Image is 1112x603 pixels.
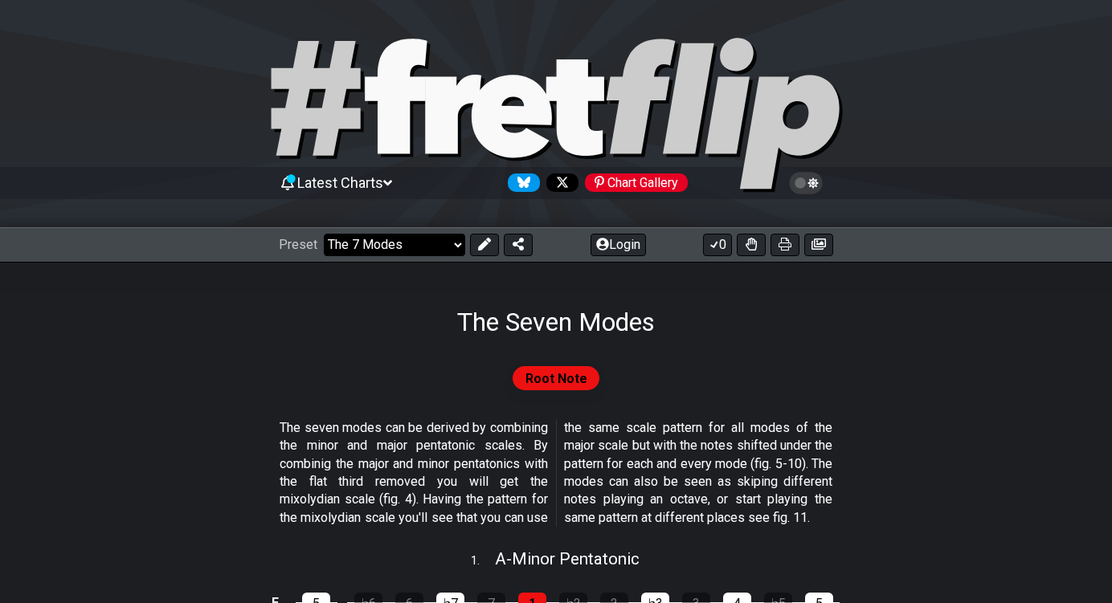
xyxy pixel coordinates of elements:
[470,234,499,256] button: Edit Preset
[297,174,383,191] span: Latest Charts
[578,173,688,192] a: #fretflip at Pinterest
[797,176,816,190] span: Toggle light / dark theme
[501,173,540,192] a: Follow #fretflip at Bluesky
[525,367,587,390] span: Root Note
[471,552,495,570] span: 1 .
[585,173,688,192] div: Chart Gallery
[737,234,766,256] button: Toggle Dexterity for all fretkits
[591,234,646,256] button: Login
[280,419,832,527] p: The seven modes can be derived by combining the minor and major pentatonic scales. By combinig th...
[495,549,640,568] span: A - Minor Pentatonic
[504,234,533,256] button: Share Preset
[804,234,833,256] button: Create image
[279,237,317,252] span: Preset
[771,234,799,256] button: Print
[703,234,732,256] button: 0
[540,173,578,192] a: Follow #fretflip at X
[324,234,465,256] select: Preset
[457,307,655,337] h1: The Seven Modes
